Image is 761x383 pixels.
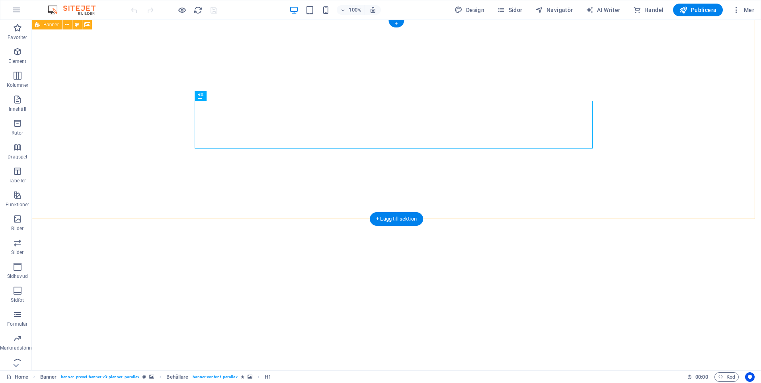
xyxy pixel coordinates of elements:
[349,5,361,15] h6: 100%
[494,4,525,16] button: Sidor
[679,6,716,14] span: Publicera
[633,6,664,14] span: Handel
[455,6,484,14] span: Design
[532,4,576,16] button: Navigatör
[732,6,754,14] span: Mer
[12,130,23,136] p: Rutor
[6,372,28,382] a: Klicka för att avbryta val. Dubbelklicka för att öppna sidor
[695,372,708,382] span: 00 00
[497,6,522,14] span: Sidor
[46,5,105,15] img: Editor Logo
[7,273,28,279] p: Sidhuvud
[166,372,188,382] span: Klicka för att välja. Dubbelklicka för att redigera
[673,4,723,16] button: Publicera
[745,372,755,382] button: Usercentrics
[369,6,377,14] i: Justera zoomnivån automatiskt vid storleksändring för att passa vald enhet.
[149,375,154,379] i: Det här elementet innehåller en bakgrund
[388,20,404,27] div: +
[8,58,26,64] p: Element
[9,178,26,184] p: Tabeller
[6,201,29,208] p: Funktioner
[60,372,139,382] span: . banner .preset-banner-v3-planner .parallax
[241,375,244,379] i: Elementet innehåller en animation
[8,154,27,160] p: Dragspel
[177,5,187,15] button: Klicka här för att lämna förhandsvisningsläge och fortsätta redigera
[370,212,423,226] div: + Lägg till sektion
[687,372,708,382] h6: Sessionstid
[583,4,624,16] button: AI Writer
[40,372,57,382] span: Klicka för att välja. Dubbelklicka för att redigera
[718,372,735,382] span: Kod
[7,82,28,88] p: Kolumner
[43,22,59,27] span: Banner
[265,372,271,382] span: Klicka för att välja. Dubbelklicka för att redigera
[451,4,488,16] button: Design
[193,6,203,15] i: Uppdatera sida
[40,372,271,382] nav: breadcrumb
[248,375,252,379] i: Det här elementet innehåller en bakgrund
[8,34,27,41] p: Favoriter
[586,6,621,14] span: AI Writer
[11,297,24,303] p: Sidfot
[193,5,203,15] button: reload
[337,5,365,15] button: 100%
[9,106,26,112] p: Innehåll
[729,4,757,16] button: Mer
[714,372,739,382] button: Kod
[451,4,488,16] div: Design (Ctrl+Alt+Y)
[701,374,702,380] span: :
[11,249,23,256] p: Slider
[11,225,23,232] p: Bilder
[191,372,237,382] span: . banner-content .parallax
[7,321,27,327] p: Formulär
[142,375,146,379] i: Det här elementet är en anpassningsbar förinställning
[630,4,667,16] button: Handel
[535,6,573,14] span: Navigatör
